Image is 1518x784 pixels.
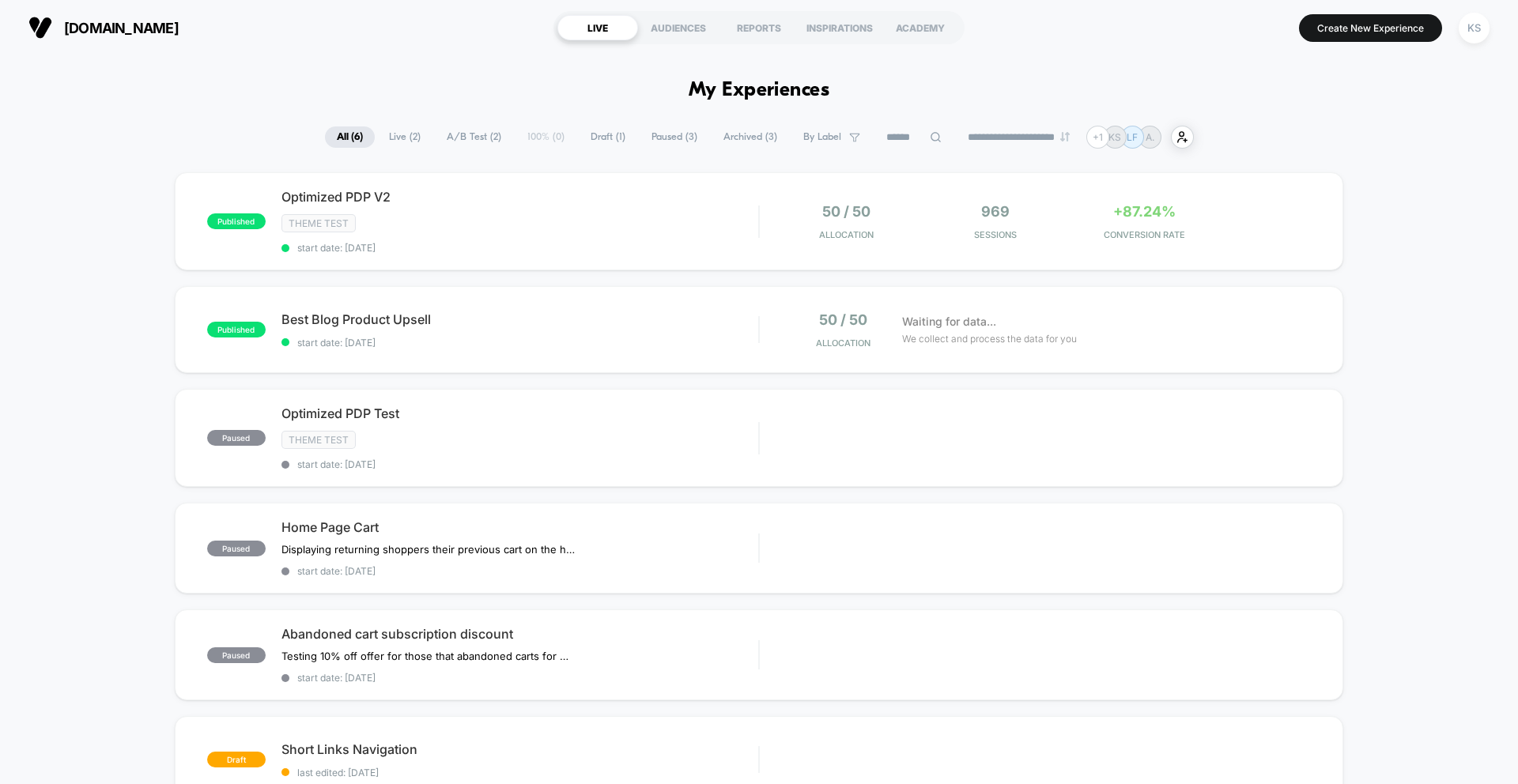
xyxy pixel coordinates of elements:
[207,647,266,663] span: paused
[1060,132,1070,141] img: end
[281,214,356,232] span: Theme Test
[281,405,758,421] span: Optimized PDP Test
[325,126,375,148] span: All ( 6 )
[281,650,575,662] span: Testing 10% off offer for those that abandoned carts for melts subscription.
[803,131,841,143] span: By Label
[712,126,789,148] span: Archived ( 3 )
[64,20,179,36] span: [DOMAIN_NAME]
[925,229,1067,240] span: Sessions
[1113,203,1176,220] span: +87.24%
[281,565,758,577] span: start date: [DATE]
[435,126,513,148] span: A/B Test ( 2 )
[1108,131,1121,143] p: KS
[880,15,961,40] div: ACADEMY
[719,15,799,40] div: REPORTS
[207,213,266,229] span: published
[799,15,880,40] div: INSPIRATIONS
[281,543,575,556] span: Displaying returning shoppers their previous cart on the home page
[579,126,637,148] span: Draft ( 1 )
[819,311,867,328] span: 50 / 50
[822,203,870,220] span: 50 / 50
[1127,131,1138,143] p: LF
[1299,14,1442,42] button: Create New Experience
[281,189,758,205] span: Optimized PDP V2
[816,337,870,349] span: Allocation
[689,79,830,102] h1: My Experiences
[377,126,432,148] span: Live ( 2 )
[819,229,874,240] span: Allocation
[981,203,1010,220] span: 969
[24,15,183,40] button: [DOMAIN_NAME]
[281,767,758,778] span: last edited: [DATE]
[902,331,1077,346] span: We collect and process the data for you
[1146,131,1154,143] p: A.
[1459,13,1490,43] div: KS
[28,16,52,40] img: Visually logo
[640,126,709,148] span: Paused ( 3 )
[557,15,638,40] div: LIVE
[281,242,758,254] span: start date: [DATE]
[207,322,266,337] span: published
[281,519,758,535] span: Home Page Cart
[281,458,758,470] span: start date: [DATE]
[281,626,758,642] span: Abandoned cart subscription discount
[207,752,266,767] span: draft
[902,313,996,330] span: Waiting for data...
[281,741,758,757] span: Short Links Navigation
[207,430,266,446] span: paused
[1086,126,1109,149] div: + 1
[638,15,719,40] div: AUDIENCES
[207,541,266,556] span: paused
[281,672,758,684] span: start date: [DATE]
[281,431,356,449] span: Theme Test
[281,311,758,327] span: Best Blog Product Upsell
[281,337,758,349] span: start date: [DATE]
[1454,12,1494,44] button: KS
[1074,229,1215,240] span: CONVERSION RATE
